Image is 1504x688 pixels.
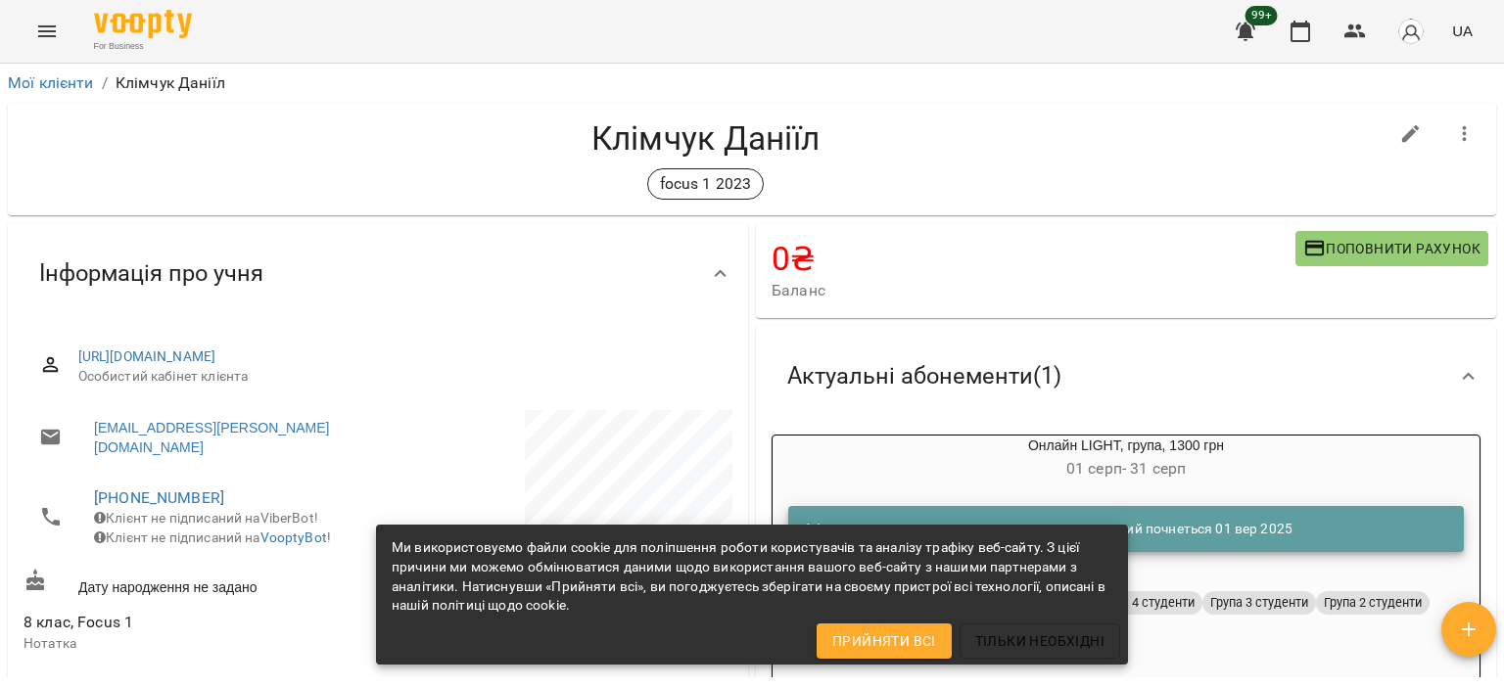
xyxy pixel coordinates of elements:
li: / [102,71,108,95]
span: 8 клас, Focus 1 [23,613,133,631]
a: VooptyBot [260,529,327,545]
a: [URL][DOMAIN_NAME] [78,348,216,364]
nav: breadcrumb [8,71,1496,95]
span: Тільки необхідні [975,629,1104,653]
button: Oнлайн LIGHT, група, 1300 грн01 серп- 31 серпАбонемент продовжується автоматично, наступний почне... [773,436,1480,677]
a: Мої клієнти [8,73,94,92]
div: focus 1 2023 [647,168,765,200]
img: avatar_s.png [1397,18,1425,45]
button: Прийняти всі [817,623,952,659]
span: Група 4 студенти [1089,594,1202,612]
a: [PHONE_NUMBER] [94,488,224,507]
img: Voopty Logo [94,10,192,38]
span: Клієнт не підписаний на ViberBot! [94,510,318,526]
span: Група 3 студенти [1202,594,1316,612]
p: focus 1 2023 [660,172,752,196]
button: Menu [23,8,70,55]
div: Інформація про учня [8,223,748,324]
span: Особистий кабінет клієнта [78,367,717,387]
p: Нотатка [23,634,374,654]
div: Дату народження не задано [20,565,378,601]
h4: 0 ₴ [772,239,1295,279]
a: [EMAIL_ADDRESS][PERSON_NAME][DOMAIN_NAME] [94,418,358,457]
button: Поповнити рахунок [1295,231,1488,266]
span: For Business [94,40,192,53]
h4: Клімчук Даніїл [23,118,1387,159]
span: Баланс [772,279,1295,302]
p: Клімчук Даніїл [116,71,225,95]
div: Актуальні абонементи(1) [756,326,1496,427]
span: 99+ [1245,6,1278,25]
span: UA [1452,21,1473,41]
span: Клієнт не підписаний на ! [94,529,331,545]
div: Абонемент продовжується автоматично, наступний почнеться 01 вер 2025 [804,512,1292,547]
span: Інформація про учня [39,258,263,289]
button: Тільки необхідні [960,623,1120,659]
div: Ми використовуємо файли cookie для поліпшення роботи користувачів та аналізу трафіку веб-сайту. З... [392,530,1112,623]
span: Прийняти всі [832,629,936,653]
button: UA [1444,13,1480,49]
span: Поповнити рахунок [1303,237,1480,260]
div: Oнлайн LIGHT, група, 1300 грн [773,436,1480,482]
span: Актуальні абонементи ( 1 ) [787,361,1061,391]
span: Група 2 студенти [1316,594,1430,612]
span: 01 серп - 31 серп [1066,459,1186,478]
